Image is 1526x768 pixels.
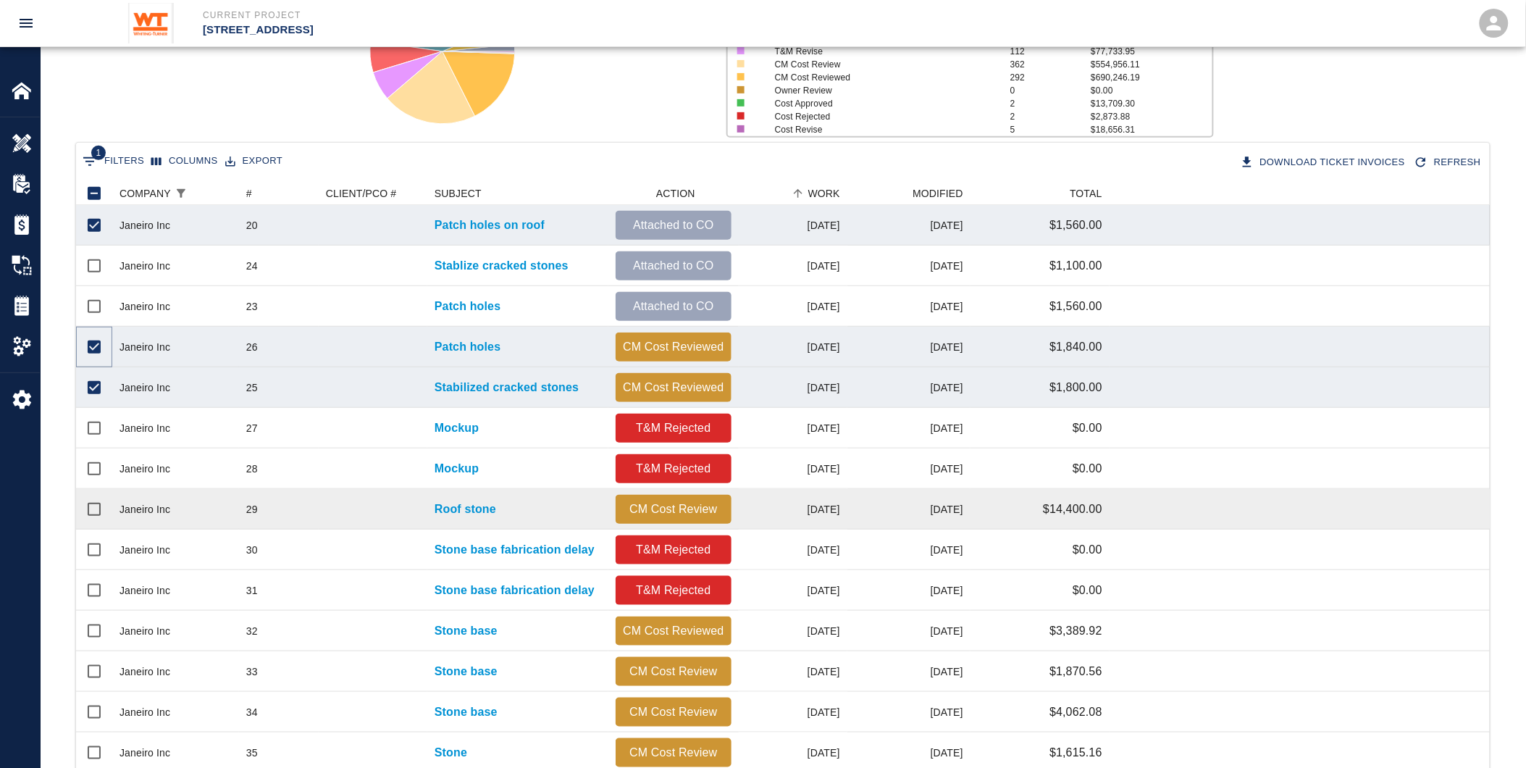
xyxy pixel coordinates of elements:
[319,182,427,205] div: CLIENT/PCO #
[1091,58,1212,71] p: $554,956.11
[621,541,726,559] p: T&M Rejected
[847,367,970,408] div: [DATE]
[1073,420,1102,437] p: $0.00
[739,367,847,408] div: [DATE]
[775,45,987,58] p: T&M Revise
[775,110,987,123] p: Cost Rejected
[739,692,847,732] div: [DATE]
[435,217,545,234] a: Patch holes on roof
[621,338,726,356] p: CM Cost Reviewed
[847,570,970,611] div: [DATE]
[435,420,479,437] a: Mockup
[120,705,170,719] div: Janeiro Inc
[621,257,726,275] p: Attached to CO
[1010,97,1091,110] p: 2
[1049,379,1102,396] p: $1,800.00
[1049,622,1102,640] p: $3,389.92
[1091,123,1212,136] p: $18,656.31
[847,286,970,327] div: [DATE]
[246,583,258,598] div: 31
[847,651,970,692] div: [DATE]
[120,664,170,679] div: Janeiro Inc
[621,704,726,721] p: CM Cost Review
[435,744,467,761] a: Stone
[739,651,847,692] div: [DATE]
[435,460,479,477] a: Mockup
[203,9,842,22] p: Current Project
[246,502,258,517] div: 29
[246,182,252,205] div: #
[128,3,174,43] img: Whiting-Turner
[847,489,970,530] div: [DATE]
[246,340,258,354] div: 26
[775,84,987,97] p: Owner Review
[1010,45,1091,58] p: 112
[435,501,496,518] a: Roof stone
[847,448,970,489] div: [DATE]
[435,298,500,315] p: Patch holes
[326,182,397,205] div: CLIENT/PCO #
[1049,704,1102,721] p: $4,062.08
[1049,298,1102,315] p: $1,560.00
[621,744,726,761] p: CM Cost Review
[246,746,258,760] div: 35
[120,421,170,435] div: Janeiro Inc
[1049,744,1102,761] p: $1,615.16
[246,543,258,557] div: 30
[775,58,987,71] p: CM Cost Review
[739,530,847,570] div: [DATE]
[621,217,726,234] p: Attached to CO
[739,570,847,611] div: [DATE]
[739,246,847,286] div: [DATE]
[1010,84,1091,97] p: 0
[1049,338,1102,356] p: $1,840.00
[621,582,726,599] p: T&M Rejected
[435,663,498,680] a: Stone base
[739,489,847,530] div: [DATE]
[120,259,170,273] div: Janeiro Inc
[1049,663,1102,680] p: $1,870.56
[171,183,191,204] div: 1 active filter
[435,338,500,356] a: Patch holes
[621,379,726,396] p: CM Cost Reviewed
[120,462,170,476] div: Janeiro Inc
[1073,541,1102,559] p: $0.00
[1091,45,1212,58] p: $77,733.95
[91,146,106,160] span: 1
[1411,150,1487,175] button: Refresh
[1010,71,1091,84] p: 292
[435,541,595,559] a: Stone base fabrication delay
[246,421,258,435] div: 27
[739,327,847,367] div: [DATE]
[847,205,970,246] div: [DATE]
[808,182,840,205] div: WORK
[621,663,726,680] p: CM Cost Review
[427,182,608,205] div: SUBJECT
[788,183,808,204] button: Sort
[656,182,695,205] div: ACTION
[120,502,170,517] div: Janeiro Inc
[9,6,43,41] button: open drawer
[246,259,258,273] div: 24
[435,704,498,721] a: Stone base
[1454,698,1526,768] iframe: Chat Widget
[847,530,970,570] div: [DATE]
[246,705,258,719] div: 34
[1237,150,1412,175] div: Tickets download in groups of 15
[246,462,258,476] div: 28
[435,379,579,396] p: Stabilized cracked stones
[120,543,170,557] div: Janeiro Inc
[1049,257,1102,275] p: $1,100.00
[120,624,170,638] div: Janeiro Inc
[775,71,987,84] p: CM Cost Reviewed
[1411,150,1487,175] div: Refresh the list
[1010,110,1091,123] p: 2
[1091,97,1212,110] p: $13,709.30
[621,622,726,640] p: CM Cost Reviewed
